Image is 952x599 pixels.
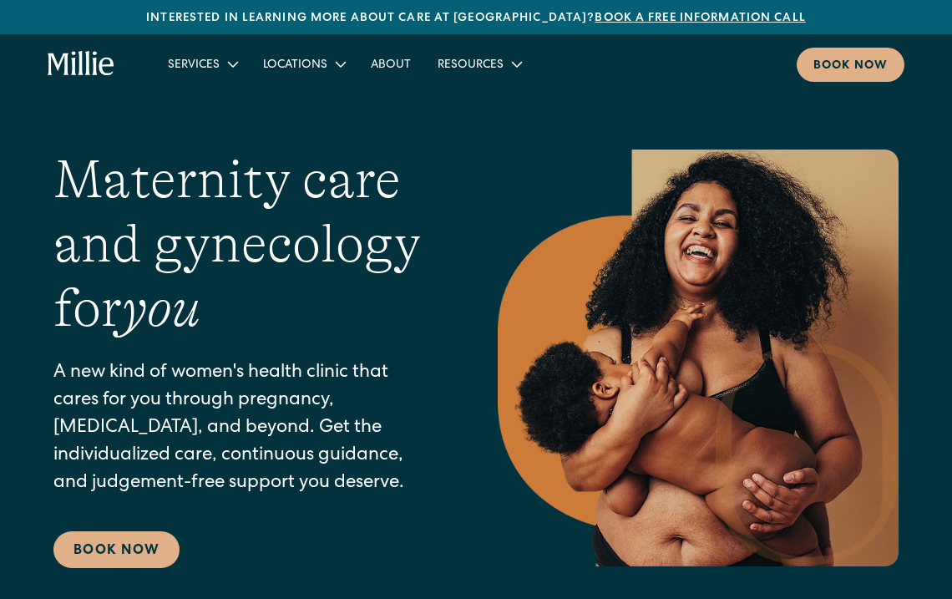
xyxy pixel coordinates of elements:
p: A new kind of women's health clinic that cares for you through pregnancy, [MEDICAL_DATA], and bey... [53,360,431,498]
div: Services [168,57,220,74]
a: Book a free information call [595,13,805,24]
div: Resources [424,50,534,78]
img: Smiling mother with her baby in arms, celebrating body positivity and the nurturing bond of postp... [498,150,899,566]
div: Resources [438,57,504,74]
a: Book Now [53,531,180,568]
a: Book now [797,48,904,82]
em: you [122,278,200,338]
div: Book now [813,58,888,75]
div: Locations [263,57,327,74]
a: About [357,50,424,78]
div: Locations [250,50,357,78]
h1: Maternity care and gynecology for [53,148,431,340]
a: home [48,51,114,77]
div: Services [154,50,250,78]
